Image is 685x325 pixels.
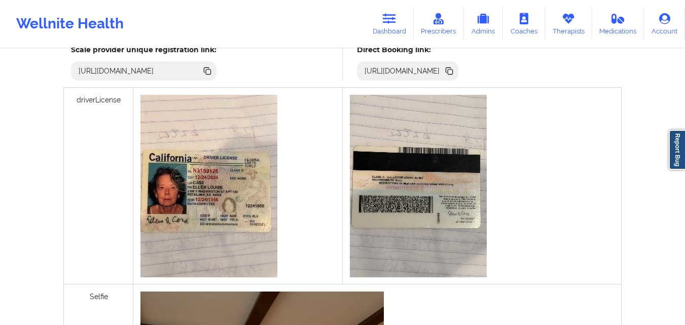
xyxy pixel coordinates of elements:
a: Account [644,7,685,41]
a: Dashboard [365,7,414,41]
a: Coaches [503,7,545,41]
img: 026a2064-61e8-4dd9-a254-8af700faaa25IMG_0010.jpeg [140,95,277,277]
div: [URL][DOMAIN_NAME] [360,66,444,76]
a: Prescribers [414,7,464,41]
img: 5ccf6f8c-9d34-419e-9c8c-bd53d75b3df3IMG_0011.jpeg [350,95,487,277]
h5: Direct Booking link: [357,45,459,54]
a: Medications [592,7,644,41]
div: driverLicense [64,88,133,284]
h5: Scale provider unique registration link: [71,45,217,54]
a: Report Bug [669,130,685,170]
a: Admins [463,7,503,41]
div: [URL][DOMAIN_NAME] [75,66,158,76]
a: Therapists [545,7,592,41]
